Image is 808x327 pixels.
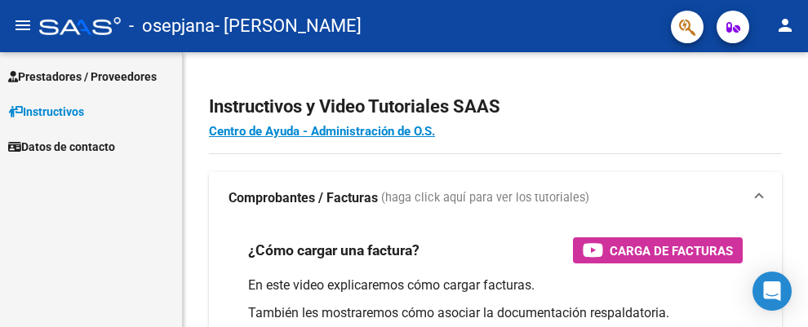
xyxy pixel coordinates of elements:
[248,276,743,294] p: En este video explicaremos cómo cargar facturas.
[573,237,743,263] button: Carga de Facturas
[753,272,792,311] div: Open Intercom Messenger
[248,239,420,262] h3: ¿Cómo cargar una factura?
[775,15,795,35] mat-icon: person
[8,138,115,156] span: Datos de contacto
[209,91,782,122] h2: Instructivos y Video Tutoriales SAAS
[8,103,84,121] span: Instructivos
[215,8,362,44] span: - [PERSON_NAME]
[610,241,733,261] span: Carga de Facturas
[13,15,33,35] mat-icon: menu
[8,68,157,86] span: Prestadores / Proveedores
[209,172,782,224] mat-expansion-panel-header: Comprobantes / Facturas (haga click aquí para ver los tutoriales)
[129,8,215,44] span: - osepjana
[229,189,378,207] strong: Comprobantes / Facturas
[381,189,589,207] span: (haga click aquí para ver los tutoriales)
[248,304,743,322] p: También les mostraremos cómo asociar la documentación respaldatoria.
[209,124,435,139] a: Centro de Ayuda - Administración de O.S.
